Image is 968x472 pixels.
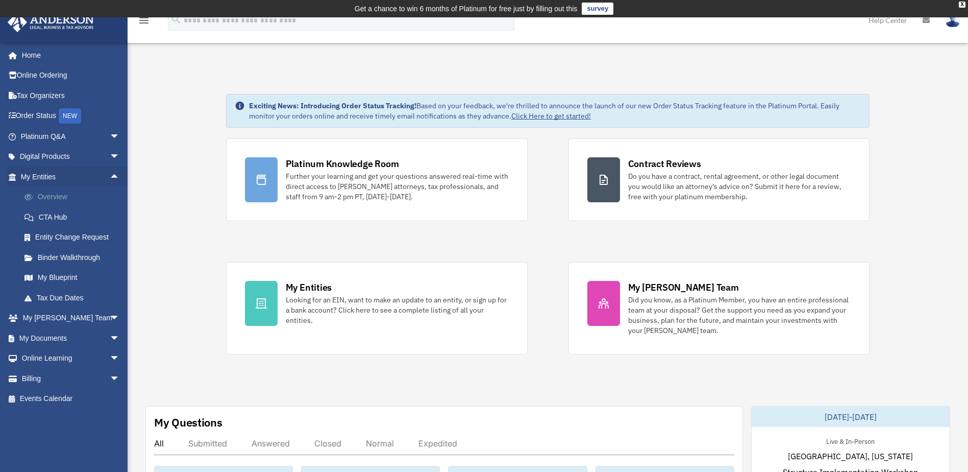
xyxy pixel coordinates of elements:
a: Online Ordering [7,65,135,86]
a: My Blueprint [14,268,135,288]
a: Events Calendar [7,389,135,409]
i: search [170,14,182,25]
a: Billingarrow_drop_down [7,368,135,389]
a: Platinum Knowledge Room Further your learning and get your questions answered real-time with dire... [226,138,528,221]
div: My [PERSON_NAME] Team [628,281,739,294]
div: NEW [59,108,81,124]
div: Do you have a contract, rental agreement, or other legal document you would like an attorney's ad... [628,171,851,202]
a: Click Here to get started! [511,111,591,121]
a: My Entitiesarrow_drop_up [7,167,135,187]
a: menu [138,18,150,27]
div: Looking for an EIN, want to make an update to an entity, or sign up for a bank account? Click her... [286,295,509,325]
a: Tax Organizers [7,85,135,106]
div: My Questions [154,415,222,430]
div: Submitted [188,438,227,449]
img: Anderson Advisors Platinum Portal [5,12,97,32]
span: arrow_drop_down [110,368,130,389]
span: arrow_drop_up [110,167,130,187]
a: Digital Productsarrow_drop_down [7,147,135,167]
a: Binder Walkthrough [14,247,135,268]
a: survey [582,3,613,15]
a: Platinum Q&Aarrow_drop_down [7,126,135,147]
strong: Exciting News: Introducing Order Status Tracking! [249,101,416,110]
div: Closed [314,438,341,449]
a: My Documentsarrow_drop_down [7,328,135,348]
div: close [959,2,965,8]
div: [DATE]-[DATE] [752,407,950,427]
a: CTA Hub [14,207,135,227]
a: Tax Due Dates [14,288,135,308]
div: Expedited [418,438,457,449]
a: Order StatusNEW [7,106,135,127]
div: Further your learning and get your questions answered real-time with direct access to [PERSON_NAM... [286,171,509,202]
a: Online Learningarrow_drop_down [7,348,135,369]
span: arrow_drop_down [110,126,130,147]
span: arrow_drop_down [110,308,130,329]
div: Did you know, as a Platinum Member, you have an entire professional team at your disposal? Get th... [628,295,851,336]
div: Live & In-Person [818,435,883,446]
div: Platinum Knowledge Room [286,157,399,170]
span: arrow_drop_down [110,348,130,369]
img: User Pic [945,13,960,28]
div: Contract Reviews [628,157,701,170]
a: My [PERSON_NAME] Team Did you know, as a Platinum Member, you have an entire professional team at... [568,262,870,355]
a: My [PERSON_NAME] Teamarrow_drop_down [7,308,135,328]
a: Contract Reviews Do you have a contract, rental agreement, or other legal document you would like... [568,138,870,221]
div: All [154,438,164,449]
a: My Entities Looking for an EIN, want to make an update to an entity, or sign up for a bank accoun... [226,262,528,355]
a: Entity Change Request [14,227,135,248]
div: Based on your feedback, we're thrilled to announce the launch of our new Order Status Tracking fe... [249,101,861,121]
a: Home [7,45,130,65]
i: menu [138,14,150,27]
div: Get a chance to win 6 months of Platinum for free just by filling out this [355,3,578,15]
span: arrow_drop_down [110,147,130,168]
div: My Entities [286,281,332,294]
span: arrow_drop_down [110,328,130,349]
span: [GEOGRAPHIC_DATA], [US_STATE] [788,450,913,462]
div: Answered [252,438,290,449]
div: Normal [366,438,394,449]
a: Overview [14,187,135,207]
